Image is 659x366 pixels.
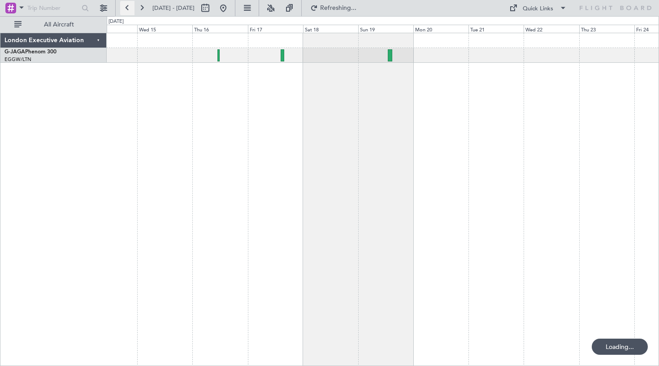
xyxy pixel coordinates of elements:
[523,4,553,13] div: Quick Links
[320,5,357,11] span: Refreshing...
[248,25,303,33] div: Fri 17
[303,25,358,33] div: Sat 18
[468,25,524,33] div: Tue 21
[4,49,56,55] a: G-JAGAPhenom 300
[592,339,648,355] div: Loading...
[27,1,79,15] input: Trip Number
[23,22,95,28] span: All Aircraft
[10,17,97,32] button: All Aircraft
[524,25,579,33] div: Wed 22
[306,1,360,15] button: Refreshing...
[192,25,247,33] div: Thu 16
[152,4,195,12] span: [DATE] - [DATE]
[4,56,31,63] a: EGGW/LTN
[4,49,25,55] span: G-JAGA
[82,25,137,33] div: Tue 14
[108,18,124,26] div: [DATE]
[579,25,634,33] div: Thu 23
[505,1,571,15] button: Quick Links
[358,25,413,33] div: Sun 19
[137,25,192,33] div: Wed 15
[413,25,468,33] div: Mon 20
